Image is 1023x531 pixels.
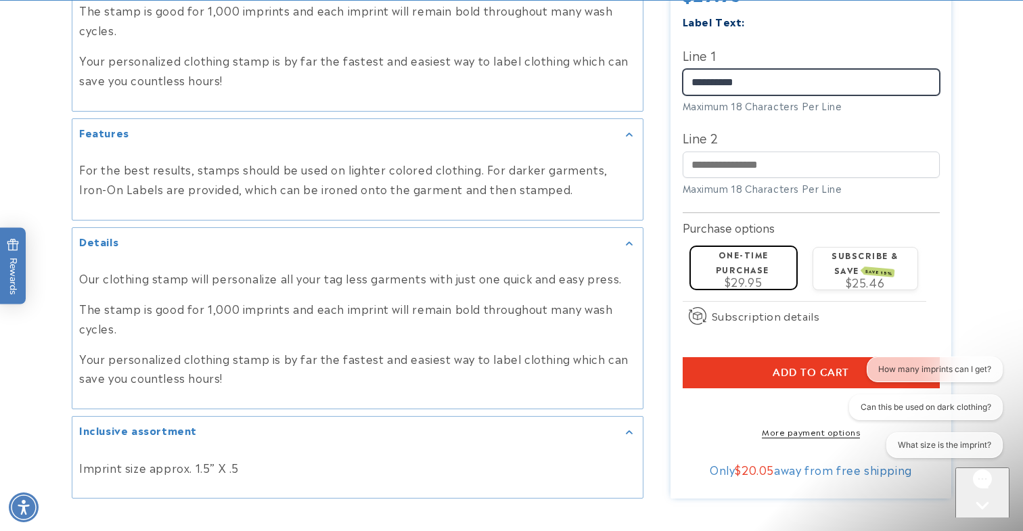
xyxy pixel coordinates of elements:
[716,248,769,275] label: One-time purchase
[683,44,940,66] label: Line 1
[79,235,118,248] h2: Details
[863,267,894,277] span: SAVE 15%
[832,249,899,275] label: Subscribe & save
[79,269,636,288] p: Our clothing stamp will personalize all your tag less garments with just one quick and easy press.
[79,423,197,437] h2: Inclusive assortment
[79,126,129,139] h2: Features
[683,357,940,388] button: Add to cart
[683,99,940,113] div: Maximum 18 Characters Per Line
[79,1,636,40] p: The stamp is good for 1,000 imprints and each imprint will remain bold throughout many wash cycles.
[725,273,763,290] span: $29.95
[79,349,636,388] p: Your personalized clothing stamp is by far the fastest and easiest way to label clothing which ca...
[79,299,636,338] p: The stamp is good for 1,000 imprints and each imprint will remain bold throughout many wash cycles.
[830,356,1009,470] iframe: Gorgias live chat conversation starters
[742,461,774,478] span: 20.05
[683,219,775,235] label: Purchase options
[683,126,940,148] label: Line 2
[683,14,746,29] label: Label Text:
[72,119,643,149] summary: Features
[735,461,742,478] span: $
[9,492,39,522] div: Accessibility Menu
[955,467,1009,517] iframe: Gorgias live chat messenger
[72,228,643,258] summary: Details
[79,160,636,199] p: For the best results, stamps should be used on lighter colored clothing. For darker garments, Iro...
[683,425,940,438] a: More payment options
[773,367,849,379] span: Add to cart
[7,238,20,294] span: Rewards
[683,463,940,476] div: Only away from free shipping
[72,417,643,447] summary: Inclusive assortment
[79,458,636,478] p: Imprint size approx. 1.5” X .5
[683,181,940,195] div: Maximum 18 Characters Per Line
[846,274,885,290] span: $25.46
[712,308,820,324] span: Subscription details
[79,51,636,90] p: Your personalized clothing stamp is by far the fastest and easiest way to label clothing which ca...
